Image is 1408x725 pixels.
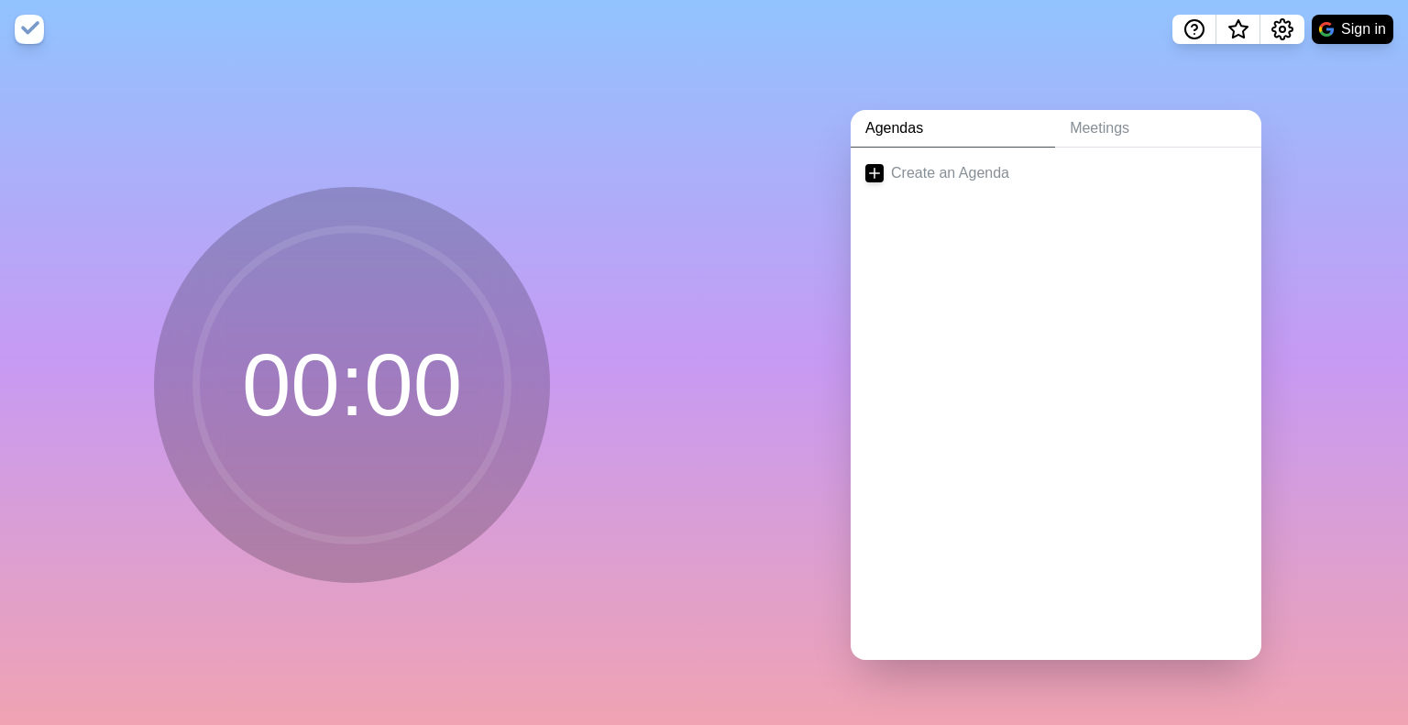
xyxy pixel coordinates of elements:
[1055,110,1261,148] a: Meetings
[15,15,44,44] img: timeblocks logo
[1312,15,1393,44] button: Sign in
[1319,22,1334,37] img: google logo
[851,110,1055,148] a: Agendas
[1260,15,1304,44] button: Settings
[1216,15,1260,44] button: What’s new
[851,148,1261,199] a: Create an Agenda
[1172,15,1216,44] button: Help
